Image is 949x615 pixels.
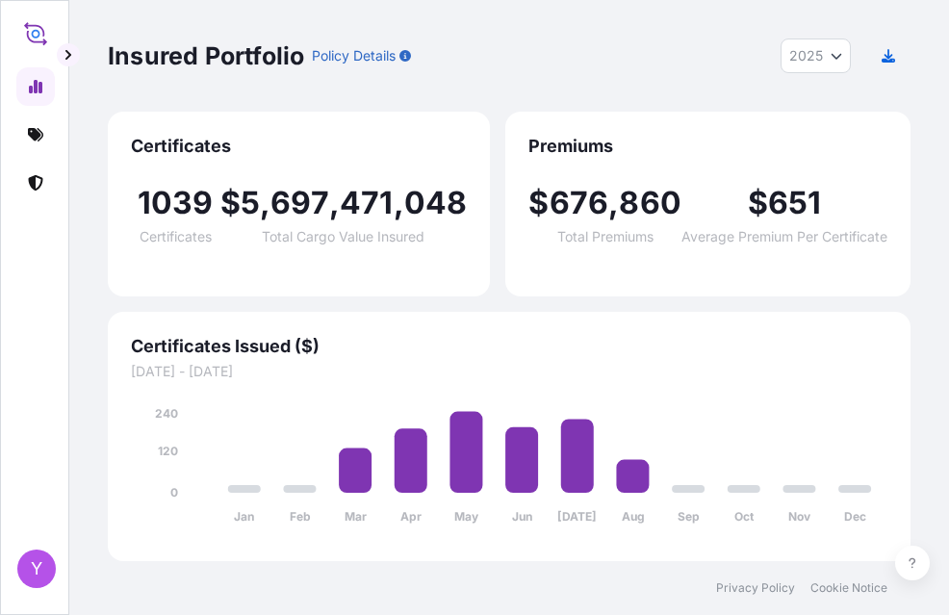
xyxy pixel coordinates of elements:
[262,230,424,243] span: Total Cargo Value Insured
[622,509,645,524] tspan: Aug
[108,40,304,71] p: Insured Portfolio
[260,188,270,218] span: ,
[681,230,887,243] span: Average Premium Per Certificate
[528,188,549,218] span: $
[557,509,597,524] tspan: [DATE]
[844,509,866,524] tspan: Dec
[748,188,768,218] span: $
[619,188,681,218] span: 860
[716,580,795,596] a: Privacy Policy
[138,188,214,218] span: 1039
[340,188,394,218] span: 471
[234,509,254,524] tspan: Jan
[170,485,178,500] tspan: 0
[678,509,700,524] tspan: Sep
[557,230,654,243] span: Total Premiums
[734,509,755,524] tspan: Oct
[131,135,467,158] span: Certificates
[550,188,609,218] span: 676
[608,188,619,218] span: ,
[270,188,329,218] span: 697
[788,509,811,524] tspan: Nov
[131,362,887,381] span: [DATE] - [DATE]
[404,188,468,218] span: 048
[454,509,479,524] tspan: May
[312,46,396,65] p: Policy Details
[31,559,42,578] span: Y
[810,580,887,596] a: Cookie Notice
[329,188,340,218] span: ,
[768,188,822,218] span: 651
[528,135,887,158] span: Premiums
[241,188,260,218] span: 5
[140,230,212,243] span: Certificates
[512,509,532,524] tspan: Jun
[220,188,241,218] span: $
[158,444,178,458] tspan: 120
[781,38,851,73] button: Year Selector
[131,335,887,358] span: Certificates Issued ($)
[155,406,178,421] tspan: 240
[789,46,823,65] span: 2025
[394,188,404,218] span: ,
[400,509,422,524] tspan: Apr
[290,509,311,524] tspan: Feb
[345,509,367,524] tspan: Mar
